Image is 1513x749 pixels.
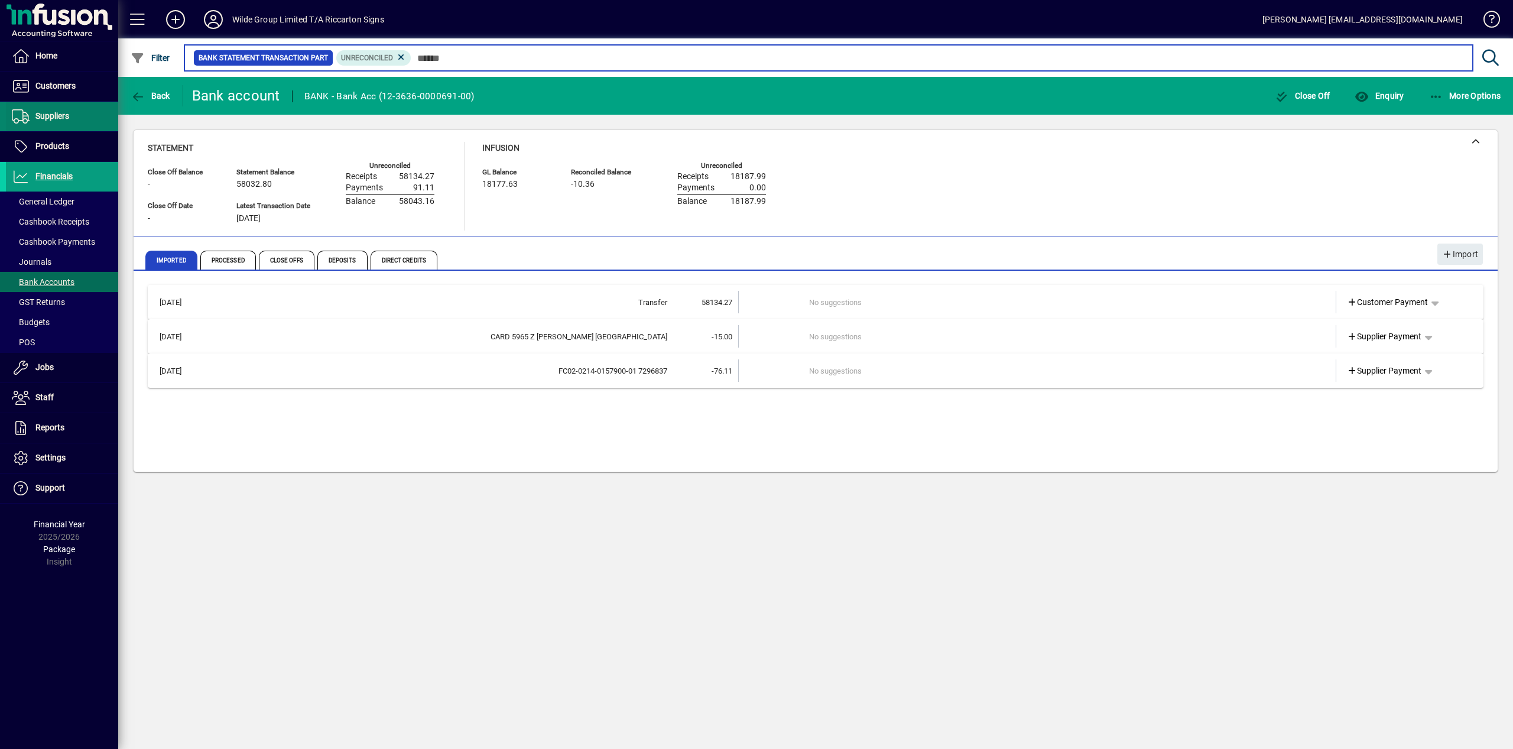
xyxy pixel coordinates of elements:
[1262,10,1463,29] div: [PERSON_NAME] [EMAIL_ADDRESS][DOMAIN_NAME]
[371,251,437,270] span: Direct Credits
[1437,244,1483,265] button: Import
[35,171,73,181] span: Financials
[236,168,310,176] span: Statement Balance
[35,483,65,492] span: Support
[6,292,118,312] a: GST Returns
[712,367,732,375] span: -76.11
[809,325,1267,348] td: No suggestions
[749,183,766,193] span: 0.00
[482,180,518,189] span: 18177.63
[128,47,173,69] button: Filter
[6,474,118,503] a: Support
[12,338,35,347] span: POS
[571,180,595,189] span: -10.36
[6,132,118,161] a: Products
[192,86,280,105] div: Bank account
[6,192,118,212] a: General Ledger
[1475,2,1498,41] a: Knowledge Base
[712,332,732,341] span: -15.00
[6,383,118,413] a: Staff
[148,285,1483,319] mat-expansion-panel-header: [DATE]Transfer58134.27No suggestionsCustomer Payment
[35,362,54,372] span: Jobs
[118,85,183,106] app-page-header-button: Back
[346,197,375,206] span: Balance
[809,359,1267,382] td: No suggestions
[148,354,1483,388] mat-expansion-panel-header: [DATE]FC02-0214-0157900-01 7296837-76.11No suggestionsSupplier Payment
[236,214,261,223] span: [DATE]
[35,81,76,90] span: Customers
[571,168,642,176] span: Reconciled Balance
[145,251,197,270] span: Imported
[12,317,50,327] span: Budgets
[730,172,766,181] span: 18187.99
[148,168,219,176] span: Close Off Balance
[1355,91,1404,100] span: Enquiry
[1347,365,1422,377] span: Supplier Payment
[35,51,57,60] span: Home
[1272,85,1333,106] button: Close Off
[677,183,715,193] span: Payments
[6,413,118,443] a: Reports
[128,85,173,106] button: Back
[236,180,272,189] span: 58032.80
[317,251,368,270] span: Deposits
[702,298,732,307] span: 58134.27
[6,272,118,292] a: Bank Accounts
[148,202,219,210] span: Close Off Date
[1342,326,1427,347] a: Supplier Payment
[1442,245,1478,264] span: Import
[1275,91,1330,100] span: Close Off
[209,297,667,309] div: Transfer
[6,252,118,272] a: Journals
[6,41,118,71] a: Home
[1426,85,1504,106] button: More Options
[399,197,434,206] span: 58043.16
[677,197,707,206] span: Balance
[6,353,118,382] a: Jobs
[336,50,411,66] mat-chip: Reconciliation Status: Unreconciled
[12,277,74,287] span: Bank Accounts
[6,332,118,352] a: POS
[35,423,64,432] span: Reports
[259,251,314,270] span: Close Offs
[148,214,150,223] span: -
[399,172,434,181] span: 58134.27
[154,359,209,382] td: [DATE]
[1429,91,1501,100] span: More Options
[35,111,69,121] span: Suppliers
[6,102,118,131] a: Suppliers
[199,52,328,64] span: Bank Statement Transaction Part
[154,325,209,348] td: [DATE]
[209,331,667,343] div: CARD 5965 Z Moorhouse Christchurch
[1352,85,1407,106] button: Enquiry
[6,72,118,101] a: Customers
[341,54,393,62] span: Unreconciled
[131,91,170,100] span: Back
[43,544,75,554] span: Package
[1347,296,1428,309] span: Customer Payment
[148,319,1483,354] mat-expansion-panel-header: [DATE]CARD 5965 Z [PERSON_NAME] [GEOGRAPHIC_DATA]-15.00No suggestionsSupplier Payment
[6,312,118,332] a: Budgets
[1347,330,1422,343] span: Supplier Payment
[6,232,118,252] a: Cashbook Payments
[148,180,150,189] span: -
[6,443,118,473] a: Settings
[1342,360,1427,381] a: Supplier Payment
[701,162,742,170] label: Unreconciled
[194,9,232,30] button: Profile
[200,251,256,270] span: Processed
[12,237,95,247] span: Cashbook Payments
[730,197,766,206] span: 18187.99
[1342,291,1433,313] a: Customer Payment
[34,520,85,529] span: Financial Year
[35,453,66,462] span: Settings
[12,217,89,226] span: Cashbook Receipts
[413,183,434,193] span: 91.11
[35,141,69,151] span: Products
[236,202,310,210] span: Latest Transaction Date
[157,9,194,30] button: Add
[304,87,475,106] div: BANK - Bank Acc (12-3636-0000691-00)
[346,172,377,181] span: Receipts
[232,10,384,29] div: Wilde Group Limited T/A Riccarton Signs
[154,291,209,313] td: [DATE]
